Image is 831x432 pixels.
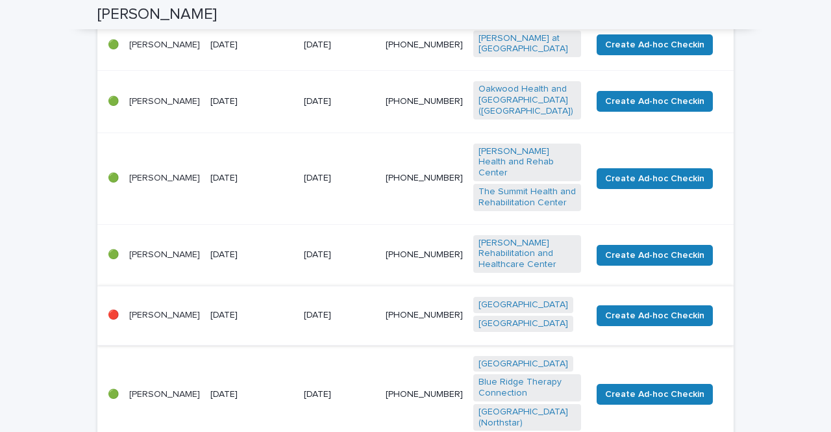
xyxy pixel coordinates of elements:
p: [DATE] [210,96,293,107]
a: [GEOGRAPHIC_DATA] [478,359,568,370]
a: Oakwood Health and [GEOGRAPHIC_DATA] ([GEOGRAPHIC_DATA]) [478,84,576,116]
button: Create Ad-hoc Checkin [597,91,713,112]
button: Create Ad-hoc Checkin [597,245,713,266]
p: [DATE] [304,389,375,400]
p: [DATE] [210,310,293,321]
a: The Summit Health and Rehabilitation Center [478,186,576,209]
a: [GEOGRAPHIC_DATA] (Northstar) [478,407,576,429]
h2: [PERSON_NAME] [97,5,217,24]
p: [DATE] [210,389,293,400]
p: [PERSON_NAME] [129,389,200,400]
a: [PHONE_NUMBER] [386,97,463,106]
p: 🟢 [108,249,119,260]
button: Create Ad-hoc Checkin [597,305,713,326]
tr: 🟢[PERSON_NAME][DATE][DATE][PHONE_NUMBER][PERSON_NAME] Rehabilitation and Healthcare Center Create... [97,224,734,286]
tr: 🟢[PERSON_NAME][DATE][DATE][PHONE_NUMBER][PERSON_NAME] at [GEOGRAPHIC_DATA] Create Ad-hoc Checkin [97,19,734,71]
p: 🟢 [108,173,119,184]
p: 🟢 [108,389,119,400]
a: [PHONE_NUMBER] [386,390,463,399]
p: [DATE] [210,40,293,51]
a: [PERSON_NAME] Health and Rehab Center [478,146,576,179]
p: [DATE] [210,173,293,184]
button: Create Ad-hoc Checkin [597,168,713,189]
a: [GEOGRAPHIC_DATA] [478,299,568,311]
p: [PERSON_NAME] [129,96,200,107]
a: [PERSON_NAME] at [GEOGRAPHIC_DATA] [478,33,576,55]
span: Create Ad-hoc Checkin [605,309,704,322]
a: [PHONE_NUMBER] [386,250,463,259]
p: 🔴 [108,310,119,321]
a: Blue Ridge Therapy Connection [478,377,576,399]
a: [PHONE_NUMBER] [386,40,463,49]
p: [DATE] [304,173,375,184]
span: Create Ad-hoc Checkin [605,388,704,401]
p: [DATE] [210,249,293,260]
p: [PERSON_NAME] [129,310,200,321]
button: Create Ad-hoc Checkin [597,384,713,405]
a: [PHONE_NUMBER] [386,311,463,320]
span: Create Ad-hoc Checkin [605,95,704,108]
p: [DATE] [304,249,375,260]
tr: 🟢[PERSON_NAME][DATE][DATE][PHONE_NUMBER][PERSON_NAME] Health and Rehab Center The Summit Health a... [97,133,734,224]
p: [DATE] [304,40,375,51]
p: [PERSON_NAME] [129,40,200,51]
a: [GEOGRAPHIC_DATA] [478,318,568,329]
tr: 🔴[PERSON_NAME][DATE][DATE][PHONE_NUMBER][GEOGRAPHIC_DATA] [GEOGRAPHIC_DATA] Create Ad-hoc Checkin [97,286,734,345]
a: [PHONE_NUMBER] [386,173,463,183]
p: [PERSON_NAME] [129,249,200,260]
span: Create Ad-hoc Checkin [605,249,704,262]
p: [PERSON_NAME] [129,173,200,184]
p: [DATE] [304,310,375,321]
button: Create Ad-hoc Checkin [597,34,713,55]
tr: 🟢[PERSON_NAME][DATE][DATE][PHONE_NUMBER]Oakwood Health and [GEOGRAPHIC_DATA] ([GEOGRAPHIC_DATA]) ... [97,71,734,133]
span: Create Ad-hoc Checkin [605,172,704,185]
a: [PERSON_NAME] Rehabilitation and Healthcare Center [478,238,576,270]
p: 🟢 [108,40,119,51]
p: 🟢 [108,96,119,107]
p: [DATE] [304,96,375,107]
span: Create Ad-hoc Checkin [605,38,704,51]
